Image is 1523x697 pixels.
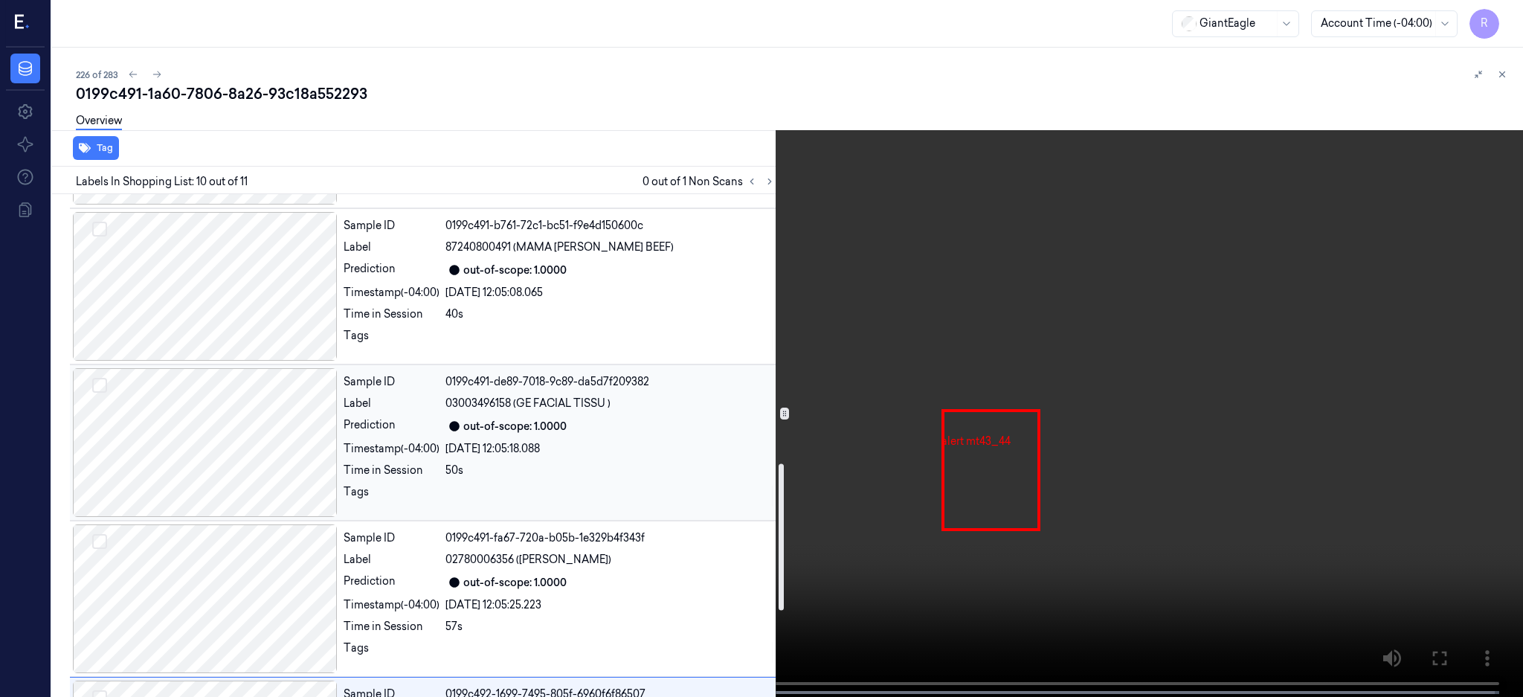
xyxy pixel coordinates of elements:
[344,328,439,352] div: Tags
[445,552,611,568] span: 02780006356 ([PERSON_NAME])
[445,463,776,478] div: 50s
[344,261,439,279] div: Prediction
[344,552,439,568] div: Label
[445,441,776,457] div: [DATE] 12:05:18.088
[445,240,674,255] span: 87240800491 (MAMA [PERSON_NAME] BEEF)
[445,597,776,613] div: [DATE] 12:05:25.223
[463,575,567,591] div: out-of-scope: 1.0000
[643,173,779,190] span: 0 out of 1 Non Scans
[92,534,107,549] button: Select row
[344,463,439,478] div: Time in Session
[445,619,776,635] div: 57s
[344,285,439,301] div: Timestamp (-04:00)
[1469,9,1499,39] button: R
[73,136,119,160] button: Tag
[92,378,107,393] button: Select row
[344,441,439,457] div: Timestamp (-04:00)
[76,68,118,81] span: 226 of 283
[344,640,439,664] div: Tags
[344,396,439,411] div: Label
[463,419,567,434] div: out-of-scope: 1.0000
[344,574,439,591] div: Prediction
[445,374,776,390] div: 0199c491-de89-7018-9c89-da5d7f209382
[445,396,611,411] span: 03003496158 (GE FACIAL TISSU )
[76,174,248,190] span: Labels In Shopping List: 10 out of 11
[344,597,439,613] div: Timestamp (-04:00)
[344,530,439,546] div: Sample ID
[344,417,439,435] div: Prediction
[463,263,567,278] div: out-of-scope: 1.0000
[445,218,776,234] div: 0199c491-b761-72c1-bc51-f9e4d150600c
[344,374,439,390] div: Sample ID
[344,240,439,255] div: Label
[344,484,439,508] div: Tags
[445,306,776,322] div: 40s
[344,619,439,635] div: Time in Session
[445,285,776,301] div: [DATE] 12:05:08.065
[445,530,776,546] div: 0199c491-fa67-720a-b05b-1e329b4f343f
[92,222,107,237] button: Select row
[76,113,122,130] a: Overview
[344,218,439,234] div: Sample ID
[76,83,1511,104] div: 0199c491-1a60-7806-8a26-93c18a552293
[344,306,439,322] div: Time in Session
